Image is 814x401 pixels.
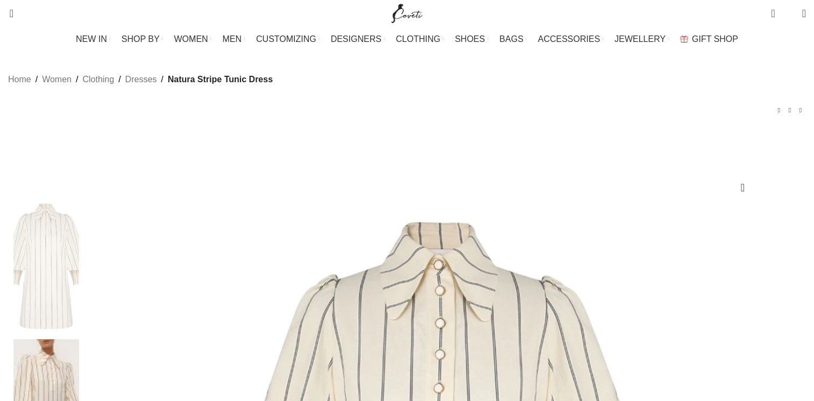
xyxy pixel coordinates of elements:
span: 0 [785,11,794,19]
span: SHOES [455,34,485,44]
a: MEN [223,28,245,50]
span: WOMEN [174,34,208,44]
div: Main navigation [3,28,811,50]
a: WOMEN [174,28,212,50]
a: ACCESSORIES [538,28,604,50]
span: Natura Stripe Tunic Dress [168,73,273,87]
img: GiftBag [680,35,688,42]
a: SHOES [455,28,489,50]
a: SHOP BY [122,28,164,50]
div: My Wishlist [783,3,794,24]
a: Dresses [125,73,157,87]
span: JEWELLERY [614,34,666,44]
span: GIFT SHOP [692,34,738,44]
span: ACCESSORIES [538,34,600,44]
a: Previous product [774,105,784,116]
span: BAGS [499,34,523,44]
a: Clothing [82,73,114,87]
a: DESIGNERS [331,28,385,50]
img: Zimmermann dress [13,199,79,334]
a: 0 [766,3,780,24]
span: DESIGNERS [331,34,381,44]
span: MEN [223,34,242,44]
span: CUSTOMIZING [256,34,316,44]
span: 0 [772,5,780,13]
a: Search [3,3,13,24]
a: Next product [795,105,806,116]
a: Site logo [389,8,425,17]
nav: Breadcrumb [8,73,273,87]
a: Home [8,73,31,87]
a: BAGS [499,28,527,50]
a: JEWELLERY [614,28,669,50]
a: CUSTOMIZING [256,28,320,50]
span: CLOTHING [396,34,441,44]
span: NEW IN [76,34,107,44]
a: CLOTHING [396,28,444,50]
a: GIFT SHOP [680,28,738,50]
span: SHOP BY [122,34,160,44]
a: Women [42,73,72,87]
a: NEW IN [76,28,111,50]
